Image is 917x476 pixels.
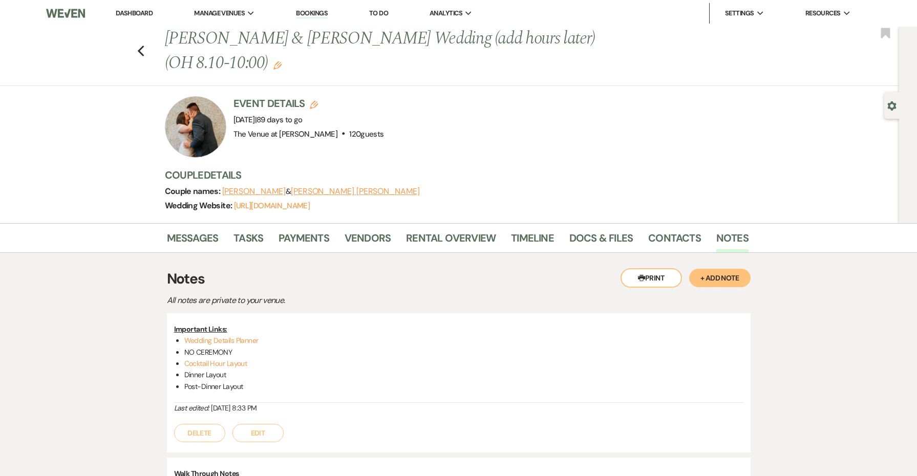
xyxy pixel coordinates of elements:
[369,9,388,17] a: To Do
[222,186,420,197] span: &
[165,186,222,197] span: Couple names:
[233,129,337,139] span: The Venue at [PERSON_NAME]
[887,100,897,110] button: Open lead details
[167,268,751,290] h3: Notes
[234,201,310,211] a: [URL][DOMAIN_NAME]
[349,129,383,139] span: 120 guests
[46,3,85,24] img: Weven Logo
[222,187,286,196] button: [PERSON_NAME]
[174,424,225,442] button: Delete
[569,230,633,252] a: Docs & Files
[174,324,227,334] u: Important Links:
[648,230,701,252] a: Contacts
[279,230,329,252] a: Payments
[233,115,303,125] span: [DATE]
[167,230,219,252] a: Messages
[165,27,624,75] h1: [PERSON_NAME] & [PERSON_NAME] Wedding (add hours later) (OH 8.10-10:00)
[184,369,743,380] li: Dinner Layout
[689,269,751,287] button: + Add Note
[165,168,738,182] h3: Couple Details
[291,187,420,196] button: [PERSON_NAME] [PERSON_NAME]
[255,115,303,125] span: |
[296,9,328,18] a: Bookings
[116,9,153,17] a: Dashboard
[194,8,245,18] span: Manage Venues
[232,424,284,442] button: Edit
[174,403,209,413] i: Last edited:
[167,294,525,307] p: All notes are private to your venue.
[165,200,234,211] span: Wedding Website:
[716,230,749,252] a: Notes
[511,230,554,252] a: Timeline
[273,60,282,70] button: Edit
[233,230,263,252] a: Tasks
[184,347,743,358] li: NO CEREMONY
[621,268,682,288] button: Print
[406,230,496,252] a: Rental Overview
[257,115,303,125] span: 89 days to go
[345,230,391,252] a: Vendors
[233,96,384,111] h3: Event Details
[805,8,841,18] span: Resources
[725,8,754,18] span: Settings
[430,8,462,18] span: Analytics
[184,381,743,392] li: Post-Dinner Layout
[184,359,247,368] a: Cocktail Hour Layout
[174,403,743,414] div: [DATE] 8:33 PM
[184,336,259,345] a: Wedding Details Planner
